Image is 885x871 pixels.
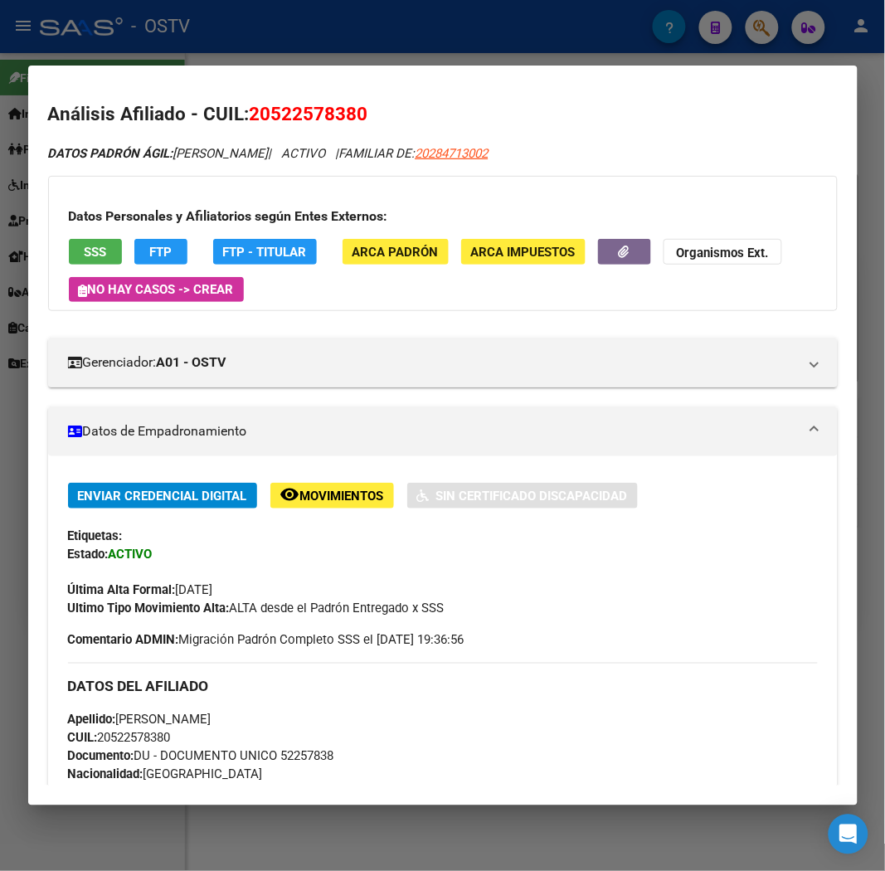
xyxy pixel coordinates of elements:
[280,484,300,504] mat-icon: remove_red_eye
[84,245,106,260] span: SSS
[339,146,489,161] span: FAMILIAR DE:
[68,601,230,616] strong: Ultimo Tipo Movimiento Alta:
[68,353,798,372] mat-panel-title: Gerenciador:
[68,713,212,727] span: [PERSON_NAME]
[250,103,368,124] span: 20522578380
[664,239,782,265] button: Organismos Ext.
[68,767,143,782] strong: Nacionalidad:
[157,353,226,372] strong: A01 - OSTV
[68,749,134,764] strong: Documento:
[79,282,234,297] span: No hay casos -> Crear
[213,239,317,265] button: FTP - Titular
[68,583,176,598] strong: Última Alta Formal:
[68,547,109,562] strong: Estado:
[68,767,263,782] span: [GEOGRAPHIC_DATA]
[134,239,187,265] button: FTP
[69,207,817,226] h3: Datos Personales y Afiliatorios según Entes Externos:
[149,245,172,260] span: FTP
[68,528,123,543] strong: Etiquetas:
[223,245,307,260] span: FTP - Titular
[48,338,838,387] mat-expansion-panel-header: Gerenciador:A01 - OSTV
[677,246,769,260] strong: Organismos Ext.
[68,731,171,746] span: 20522578380
[68,713,116,727] strong: Apellido:
[68,483,257,508] button: Enviar Credencial Digital
[69,239,122,265] button: SSS
[68,633,179,648] strong: Comentario ADMIN:
[48,100,838,129] h2: Análisis Afiliado - CUIL:
[68,749,334,764] span: DU - DOCUMENTO UNICO 52257838
[68,731,98,746] strong: CUIL:
[68,786,135,800] strong: Parentesco:
[68,421,798,441] mat-panel-title: Datos de Empadronamiento
[78,489,247,504] span: Enviar Credencial Digital
[471,245,576,260] span: ARCA Impuestos
[109,547,153,562] strong: ACTIVO
[416,146,489,161] span: 20284713002
[68,631,464,650] span: Migración Padrón Completo SSS el [DATE] 19:36:56
[436,489,628,504] span: Sin Certificado Discapacidad
[407,483,638,508] button: Sin Certificado Discapacidad
[68,601,445,616] span: ALTA desde el Padrón Entregado x SSS
[68,678,818,696] h3: DATOS DEL AFILIADO
[353,245,439,260] span: ARCA Padrón
[300,489,384,504] span: Movimientos
[68,786,232,800] span: 3 - Hijo < 21 años
[461,239,586,265] button: ARCA Impuestos
[48,406,838,456] mat-expansion-panel-header: Datos de Empadronamiento
[270,483,394,508] button: Movimientos
[48,146,489,161] i: | ACTIVO |
[829,815,868,854] div: Open Intercom Messenger
[68,583,213,598] span: [DATE]
[48,146,173,161] strong: DATOS PADRÓN ÁGIL:
[48,146,269,161] span: [PERSON_NAME]
[343,239,449,265] button: ARCA Padrón
[69,277,244,302] button: No hay casos -> Crear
